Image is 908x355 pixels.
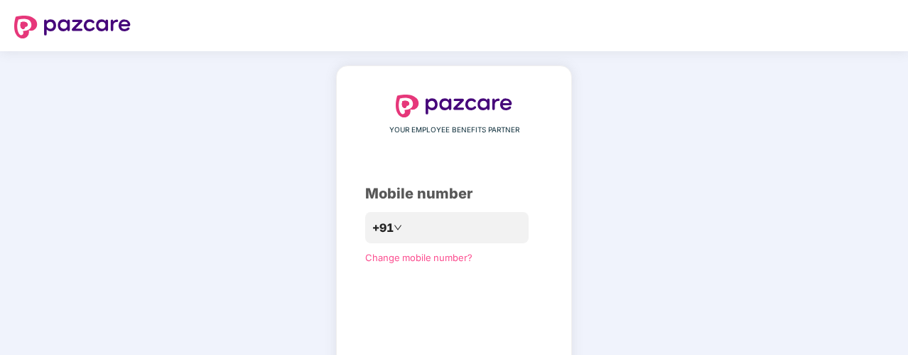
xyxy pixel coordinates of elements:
img: logo [14,16,131,38]
a: Change mobile number? [365,252,472,263]
span: YOUR EMPLOYEE BENEFITS PARTNER [389,124,519,136]
span: +91 [372,219,394,237]
img: logo [396,95,512,117]
span: down [394,223,402,232]
div: Mobile number [365,183,543,205]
